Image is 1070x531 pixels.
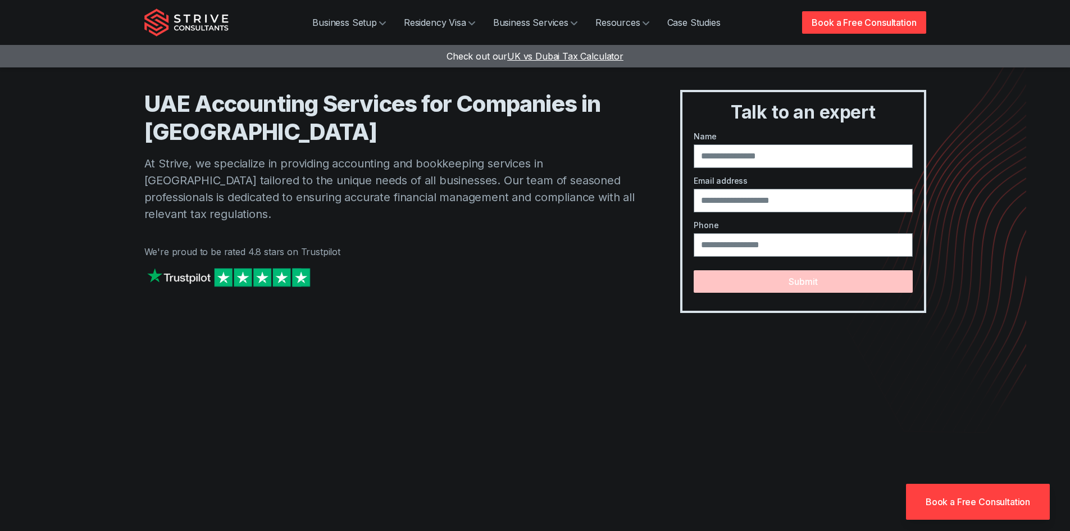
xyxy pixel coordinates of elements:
label: Email address [694,175,912,187]
a: Book a Free Consultation [906,484,1050,520]
a: Residency Visa [395,11,484,34]
h3: Talk to an expert [687,101,919,124]
a: Business Setup [303,11,395,34]
label: Phone [694,219,912,231]
a: Check out ourUK vs Dubai Tax Calculator [447,51,623,62]
p: At Strive, we specialize in providing accounting and bookkeeping services in [GEOGRAPHIC_DATA] ta... [144,155,636,223]
img: Strive Consultants [144,8,229,37]
button: Submit [694,270,912,293]
a: Resources [586,11,658,34]
a: Book a Free Consultation [802,11,926,34]
span: UK vs Dubai Tax Calculator [507,51,623,62]
img: Strive on Trustpilot [144,265,313,289]
a: Case Studies [658,11,730,34]
label: Name [694,130,912,142]
a: Business Services [484,11,586,34]
h1: UAE Accounting Services for Companies in [GEOGRAPHIC_DATA] [144,90,636,146]
p: We're proud to be rated 4.8 stars on Trustpilot [144,245,636,258]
